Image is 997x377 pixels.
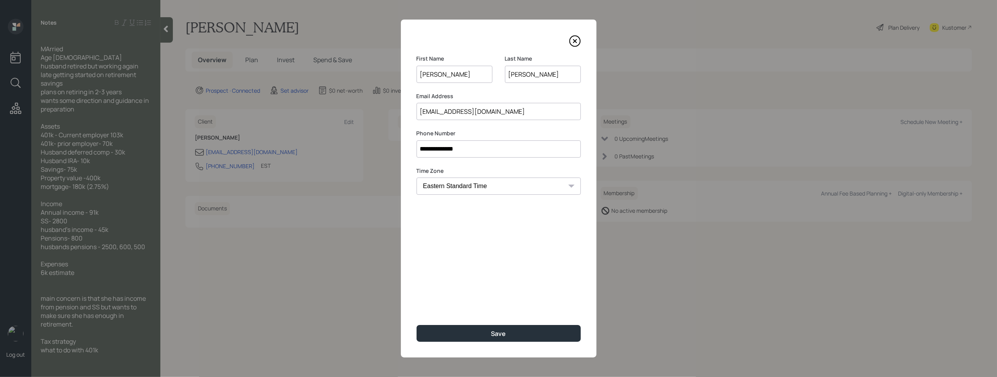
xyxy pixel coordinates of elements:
[417,167,581,175] label: Time Zone
[491,329,506,338] div: Save
[417,92,581,100] label: Email Address
[417,55,492,63] label: First Name
[417,325,581,342] button: Save
[505,55,581,63] label: Last Name
[417,129,581,137] label: Phone Number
